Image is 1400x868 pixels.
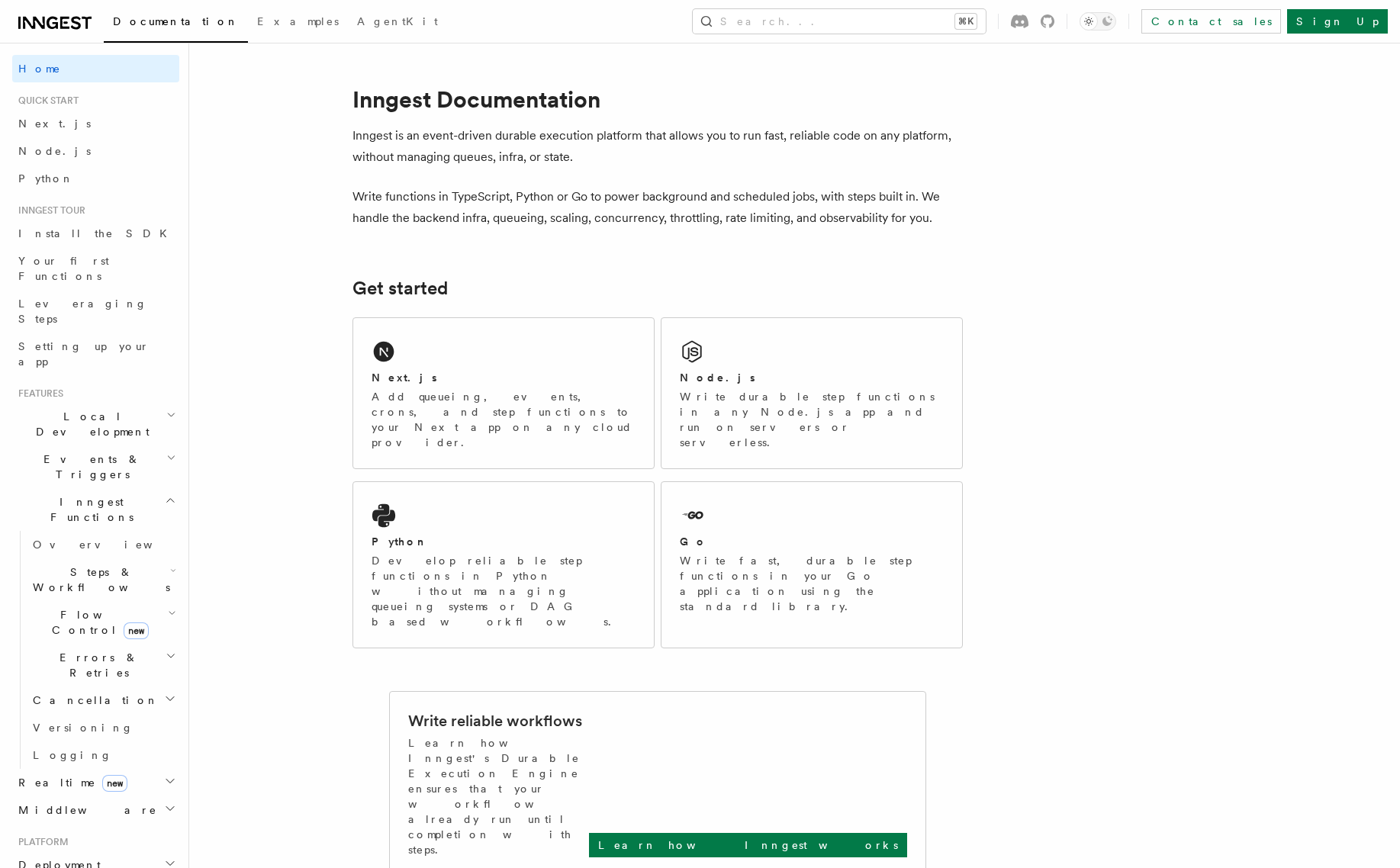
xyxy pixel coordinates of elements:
[27,564,170,595] span: Steps & Workflows
[33,538,190,551] span: Overview
[12,403,179,445] button: Local Development
[27,693,159,708] span: Cancellation
[113,15,239,27] span: Documentation
[33,749,112,761] span: Logging
[680,553,944,614] p: Write fast, durable step functions in your Go application using the standard library.
[18,117,91,130] span: Next.js
[12,55,179,82] a: Home
[680,370,755,385] h2: Node.js
[12,204,85,217] span: Inngest tour
[680,534,707,549] h2: Go
[12,796,179,824] button: Middleware
[352,481,655,648] a: PythonDevelop reliable step functions in Python without managing queueing systems or DAG based wo...
[12,247,179,290] a: Your first Functions
[348,5,447,41] a: AgentKit
[12,802,157,818] span: Middleware
[1141,9,1281,34] a: Contact sales
[124,622,149,639] span: new
[408,735,589,857] p: Learn how Inngest's Durable Execution Engine ensures that your workflow already run until complet...
[955,14,977,29] kbd: ⌘K
[27,558,179,601] button: Steps & Workflows
[12,110,179,137] a: Next.js
[1080,12,1116,31] button: Toggle dark mode
[12,531,179,769] div: Inngest Functions
[18,297,147,325] span: Leveraging Steps
[693,9,986,34] button: Search...⌘K
[12,220,179,247] a: Install the SDK
[18,61,61,76] span: Home
[352,186,963,229] p: Write functions in TypeScript, Python or Go to power background and scheduled jobs, with steps bu...
[598,837,898,853] p: Learn how Inngest works
[661,317,963,469] a: Node.jsWrite durable step functions in any Node.js app and run on servers or serverless.
[12,769,179,796] button: Realtimenew
[12,290,179,333] a: Leveraging Steps
[661,481,963,648] a: GoWrite fast, durable step functions in your Go application using the standard library.
[27,741,179,769] a: Logging
[12,333,179,375] a: Setting up your app
[12,387,63,400] span: Features
[408,710,582,731] h2: Write reliable workflows
[12,95,79,107] span: Quick start
[352,125,963,168] p: Inngest is an event-driven durable execution platform that allows you to run fast, reliable code ...
[27,601,179,644] button: Flow Controlnew
[33,722,134,734] span: Versioning
[352,85,963,113] h1: Inngest Documentation
[12,137,179,165] a: Node.js
[27,650,166,680] span: Errors & Retries
[12,494,165,525] span: Inngest Functions
[257,15,339,27] span: Examples
[27,714,179,741] a: Versioning
[27,531,179,558] a: Overview
[12,409,166,439] span: Local Development
[102,775,127,792] span: new
[12,775,127,790] span: Realtime
[12,488,179,531] button: Inngest Functions
[18,172,74,185] span: Python
[372,553,636,629] p: Develop reliable step functions in Python without managing queueing systems or DAG based workflows.
[27,607,168,638] span: Flow Control
[12,165,179,192] a: Python
[12,452,166,482] span: Events & Triggers
[352,317,655,469] a: Next.jsAdd queueing, events, crons, and step functions to your Next app on any cloud provider.
[248,5,348,41] a: Examples
[372,389,636,450] p: Add queueing, events, crons, and step functions to your Next app on any cloud provider.
[12,445,179,488] button: Events & Triggers
[18,227,176,240] span: Install the SDK
[357,15,438,27] span: AgentKit
[680,389,944,450] p: Write durable step functions in any Node.js app and run on servers or serverless.
[12,836,69,848] span: Platform
[352,278,448,299] a: Get started
[27,686,179,714] button: Cancellation
[372,534,428,549] h2: Python
[104,5,248,43] a: Documentation
[27,644,179,686] button: Errors & Retries
[18,340,150,368] span: Setting up your app
[1287,9,1388,34] a: Sign Up
[18,145,91,157] span: Node.js
[372,370,437,385] h2: Next.js
[589,833,907,857] a: Learn how Inngest works
[18,255,109,282] span: Your first Functions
